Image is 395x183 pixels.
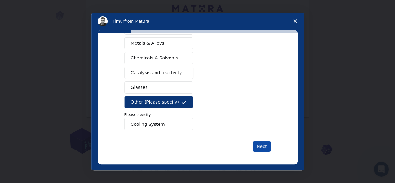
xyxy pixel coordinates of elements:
[131,55,178,61] span: Chemicals & Solvents
[253,141,271,152] button: Next
[131,40,164,47] span: Metals & Alloys
[286,13,304,30] span: Close survey
[113,19,124,23] span: Timur
[124,96,193,108] button: Other (Please specify)
[124,118,193,130] input: Enter response
[131,84,148,91] span: Glasses
[124,37,193,49] button: Metals & Alloys
[124,52,193,64] button: Chemicals & Solvents
[98,16,108,26] img: Profile image for Timur
[124,112,271,118] p: Please specify
[124,19,149,23] span: from Mat3ra
[131,69,182,76] span: Catalysis and reactivity
[131,99,179,105] span: Other (Please specify)
[124,81,193,94] button: Glasses
[12,4,35,10] span: Support
[124,67,194,79] button: Catalysis and reactivity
